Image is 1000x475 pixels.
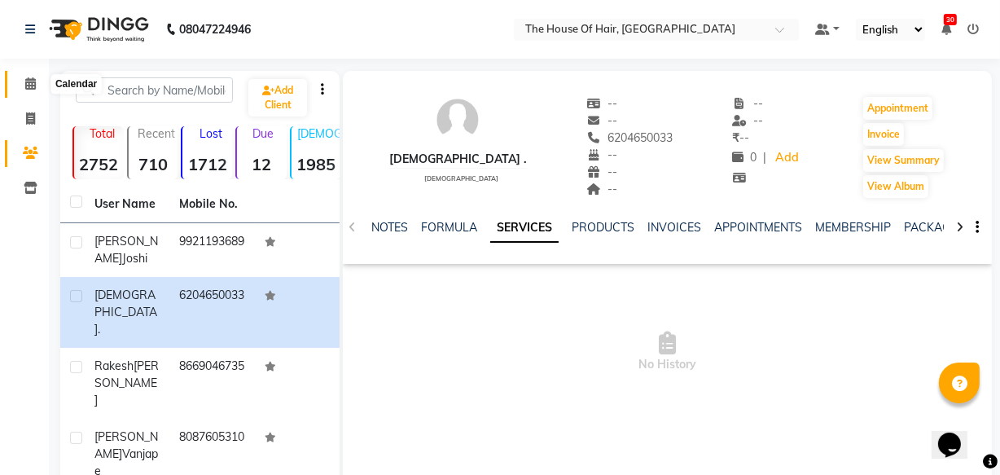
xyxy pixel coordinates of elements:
img: logo [42,7,153,52]
span: -- [732,130,749,145]
span: -- [732,96,763,111]
a: PACKAGES [904,220,964,235]
td: 8669046735 [169,348,254,419]
th: User Name [85,186,169,223]
span: [DEMOGRAPHIC_DATA] [94,288,157,336]
span: [DEMOGRAPHIC_DATA] [424,174,498,183]
p: Recent [135,126,178,141]
strong: 1985 [292,154,341,174]
span: [PERSON_NAME] [94,358,159,407]
p: Lost [189,126,232,141]
span: -- [586,165,617,179]
input: Search by Name/Mobile/Email/Code [76,77,233,103]
span: 30 [944,14,957,25]
span: 6204650033 [586,130,673,145]
span: | [763,149,766,166]
a: INVOICES [647,220,701,235]
span: No History [343,270,992,433]
button: Invoice [863,123,904,146]
span: joshi [122,251,147,266]
span: 0 [732,150,757,165]
strong: 1712 [182,154,232,174]
a: FORMULA [421,220,477,235]
img: avatar [433,95,482,144]
button: Appointment [863,97,932,120]
a: NOTES [371,220,408,235]
div: [DEMOGRAPHIC_DATA] . [389,151,527,168]
p: [DEMOGRAPHIC_DATA] [298,126,341,141]
span: -- [586,147,617,162]
strong: 12 [237,154,287,174]
span: -- [586,182,617,196]
a: SERVICES [490,213,559,243]
strong: 2752 [74,154,124,174]
a: MEMBERSHIP [815,220,891,235]
span: ₹ [732,130,739,145]
span: [PERSON_NAME] [94,234,158,266]
a: Add Client [248,79,307,117]
button: View Summary [863,149,944,172]
p: Total [81,126,124,141]
b: 08047224946 [179,7,251,52]
a: 30 [941,22,951,37]
a: Add [773,147,801,169]
span: Rakesh [94,358,134,373]
td: 9921193689 [169,223,254,277]
div: Calendar [51,75,101,95]
p: Due [240,126,287,141]
span: . [98,322,100,336]
span: -- [586,96,617,111]
strong: 710 [129,154,178,174]
th: Mobile No. [169,186,254,223]
button: View Album [863,175,928,198]
td: 6204650033 [169,277,254,348]
span: -- [586,113,617,128]
span: -- [732,113,763,128]
iframe: chat widget [932,410,984,459]
span: [PERSON_NAME] [94,429,158,461]
a: PRODUCTS [572,220,634,235]
a: APPOINTMENTS [714,220,802,235]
